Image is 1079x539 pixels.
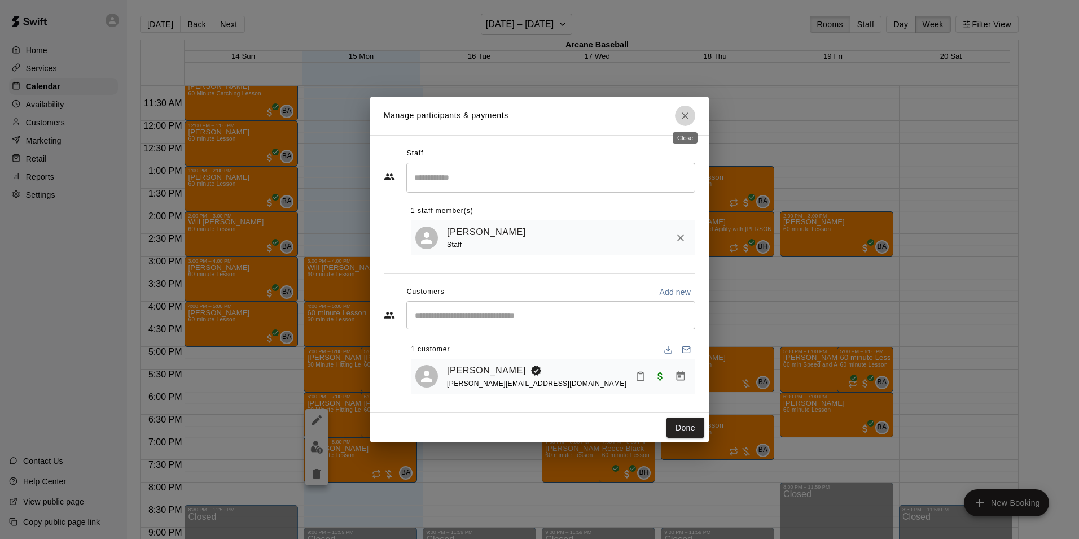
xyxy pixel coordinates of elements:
[447,225,526,240] a: [PERSON_NAME]
[655,283,695,301] button: Add new
[384,110,508,121] p: Manage participants & payments
[666,418,704,438] button: Done
[406,163,695,193] div: Search staff
[447,241,462,249] span: Staff
[675,106,695,126] button: Close
[673,132,698,144] div: Close
[530,365,542,376] svg: Booking Owner
[659,341,677,359] button: Download list
[407,283,445,301] span: Customers
[411,341,450,359] span: 1 customer
[415,227,438,249] div: Bailey Hodges
[384,310,395,321] svg: Customers
[631,367,650,386] button: Mark attendance
[650,371,670,381] span: Paid with Credit
[406,301,695,329] div: Start typing to search customers...
[415,365,438,388] div: Henry Hutton
[411,202,473,220] span: 1 staff member(s)
[447,380,626,388] span: [PERSON_NAME][EMAIL_ADDRESS][DOMAIN_NAME]
[670,366,691,386] button: Manage bookings & payment
[447,363,526,378] a: [PERSON_NAME]
[670,228,691,248] button: Remove
[677,341,695,359] button: Email participants
[384,171,395,182] svg: Staff
[659,286,691,298] p: Add new
[407,145,423,163] span: Staff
